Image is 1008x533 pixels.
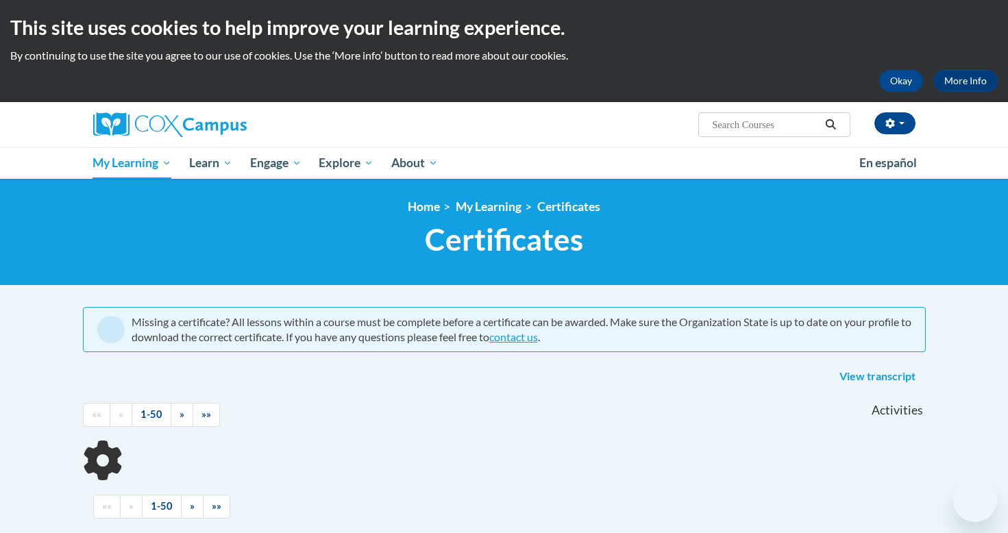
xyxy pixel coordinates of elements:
[10,14,998,41] h2: This site uses cookies to help improve your learning experience.
[93,155,171,171] span: My Learning
[181,495,204,519] a: Next
[10,48,998,63] p: By continuing to use the site you agree to our use of cookies. Use the ‘More info’ button to read...
[829,366,926,388] a: View transcript
[189,155,232,171] span: Learn
[93,495,121,519] a: Begining
[102,500,112,512] span: ««
[425,221,583,258] span: Certificates
[83,403,110,427] a: Begining
[859,156,917,170] span: En español
[879,70,923,92] button: Okay
[180,408,184,420] span: »
[872,403,923,418] span: Activities
[933,70,998,92] a: More Info
[537,199,600,214] a: Certificates
[250,155,302,171] span: Engage
[382,147,447,179] a: About
[310,147,382,179] a: Explore
[953,478,997,522] iframe: Button to launch messaging window
[408,199,440,214] a: Home
[110,403,132,427] a: Previous
[73,147,936,179] div: Main menu
[391,155,438,171] span: About
[142,495,182,519] a: 1-50
[203,495,230,519] a: End
[93,112,354,137] a: Cox Campus
[489,330,538,343] a: contact us
[120,495,143,519] a: Previous
[201,408,211,420] span: »»
[874,112,915,134] button: Account Settings
[132,403,171,427] a: 1-50
[84,147,181,179] a: My Learning
[850,149,926,177] a: En español
[820,116,841,133] button: Search
[212,500,221,512] span: »»
[129,500,134,512] span: «
[456,199,521,214] a: My Learning
[92,408,101,420] span: ««
[171,403,193,427] a: Next
[93,112,247,137] img: Cox Campus
[180,147,241,179] a: Learn
[190,500,195,512] span: »
[132,314,911,345] div: Missing a certificate? All lessons within a course must be complete before a certificate can be a...
[711,116,820,133] input: Search Courses
[319,155,373,171] span: Explore
[119,408,123,420] span: «
[241,147,310,179] a: Engage
[193,403,220,427] a: End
